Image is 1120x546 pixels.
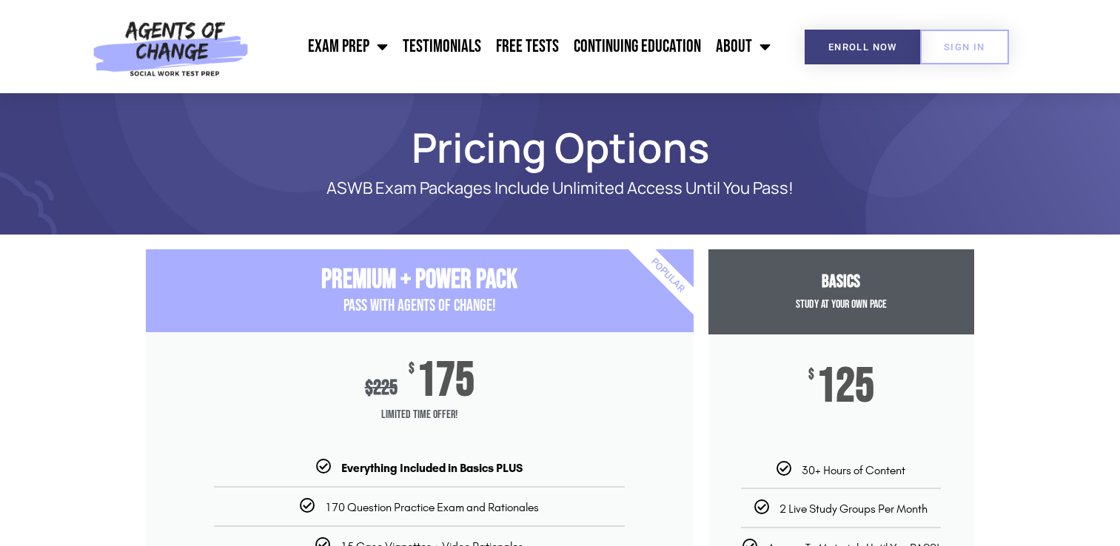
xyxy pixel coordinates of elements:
[808,368,814,382] span: $
[198,179,923,198] p: ASWB Exam Packages Include Unlimited Access Until You Pass!
[341,461,523,475] b: Everything Included in Basics PLUS
[146,264,694,296] h3: Premium + Power Pack
[256,28,779,65] nav: Menu
[816,368,874,406] span: 125
[944,42,985,52] span: SIGN IN
[138,130,982,164] h1: Pricing Options
[395,28,489,65] a: Testimonials
[365,376,398,400] div: 225
[489,28,566,65] a: Free Tests
[802,463,905,477] span: 30+ Hours of Content
[365,376,373,400] span: $
[417,362,475,400] span: 175
[582,190,753,361] div: Popular
[796,297,887,311] span: Study at your Own Pace
[409,362,415,377] span: $
[566,28,708,65] a: Continuing Education
[779,502,928,516] span: 2 Live Study Groups Per Month
[325,500,539,514] span: 170 Question Practice Exam and Rationales
[708,272,974,293] h3: Basics
[146,400,694,430] span: Limited Time Offer!
[805,30,921,64] a: Enroll Now
[708,28,778,65] a: About
[828,42,897,52] span: Enroll Now
[301,28,395,65] a: Exam Prep
[920,30,1009,64] a: SIGN IN
[343,296,496,316] span: PASS with AGENTS OF CHANGE!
